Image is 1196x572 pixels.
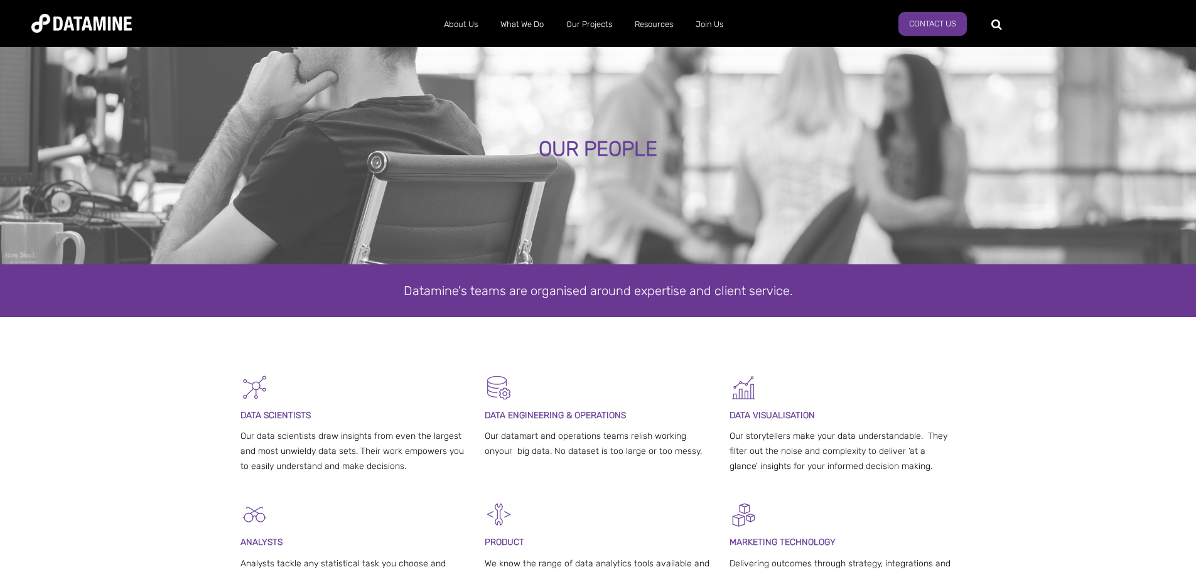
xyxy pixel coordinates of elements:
span: DATA ENGINEERING & OPERATIONS [485,410,626,421]
span: ANALYSTS [240,537,283,548]
span: DATA SCIENTISTS [240,410,311,421]
img: Graph - Network [240,374,269,402]
img: Datamart [485,374,513,402]
a: What We Do [489,8,555,41]
a: Contact Us [898,12,967,36]
span: Datamine's teams are organised around expertise and client service. [404,283,793,298]
a: About Us [433,8,489,41]
a: Resources [623,8,684,41]
p: Our data scientists draw insights from even the largest and most unwieldy data sets. Their work e... [240,429,467,473]
img: Datamine [31,14,132,33]
div: OUR PEOPLE [136,138,1060,161]
a: Our Projects [555,8,623,41]
p: Our storytellers make your data understandable. They filter out the noise and complexity to deliv... [730,429,956,473]
span: DATA VISUALISATION [730,410,815,421]
img: Digital Activation [730,500,758,529]
span: MARKETING TECHNOLOGY [730,537,836,548]
span: PRODUCT [485,537,524,548]
p: Our datamart and operations teams relish working onyour big data. No dataset is too large or too ... [485,429,711,459]
img: Graph 5 [730,374,758,402]
a: Join Us [684,8,735,41]
img: Analysts [240,500,269,529]
img: Development [485,500,513,529]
